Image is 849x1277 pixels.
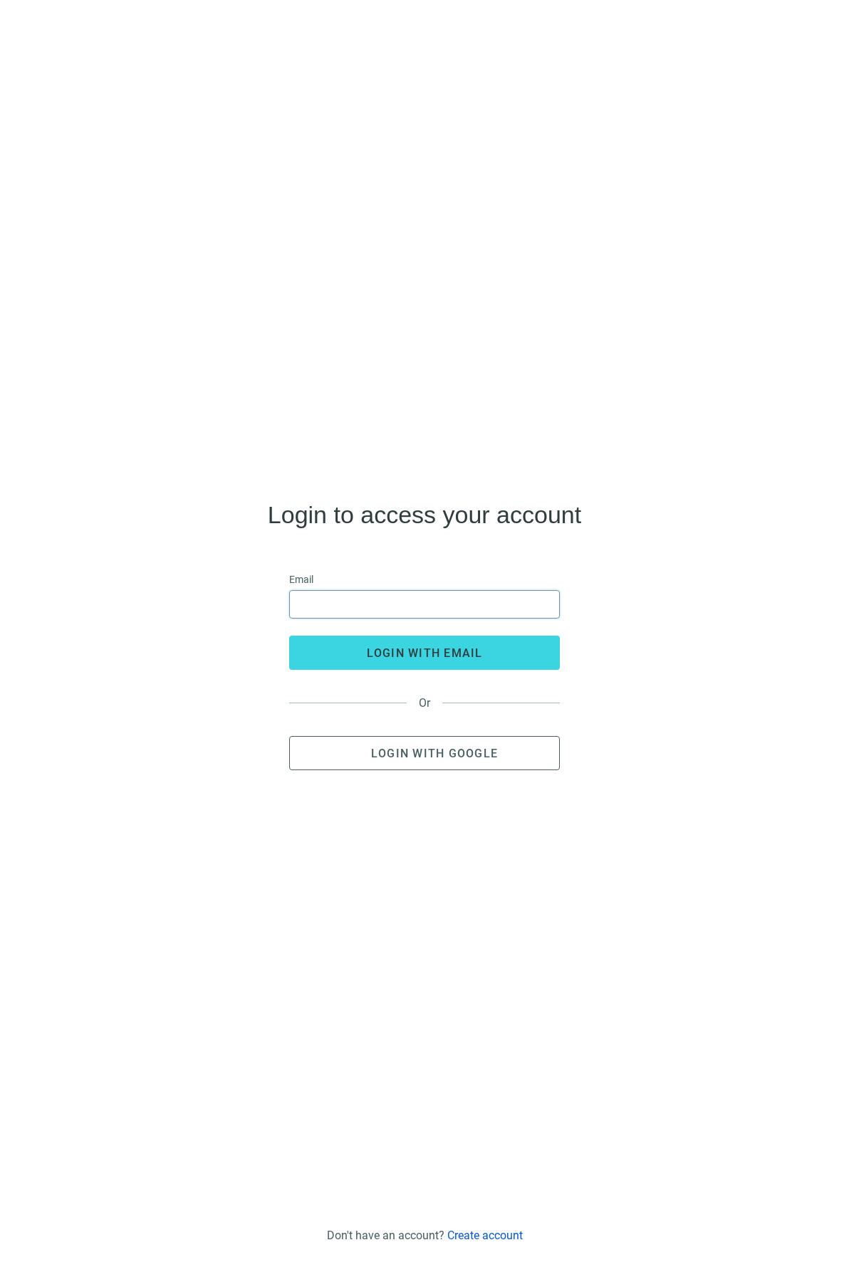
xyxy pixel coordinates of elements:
h4: Login to access your account [268,503,581,526]
button: login with email [289,636,560,670]
div: Don't have an account? [327,1229,523,1242]
button: Login with Google [289,736,560,770]
span: login with email [367,646,483,660]
span: Or [407,696,442,710]
span: Login with Google [371,747,498,760]
a: Create account [447,1229,523,1242]
span: Email [289,572,313,587]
